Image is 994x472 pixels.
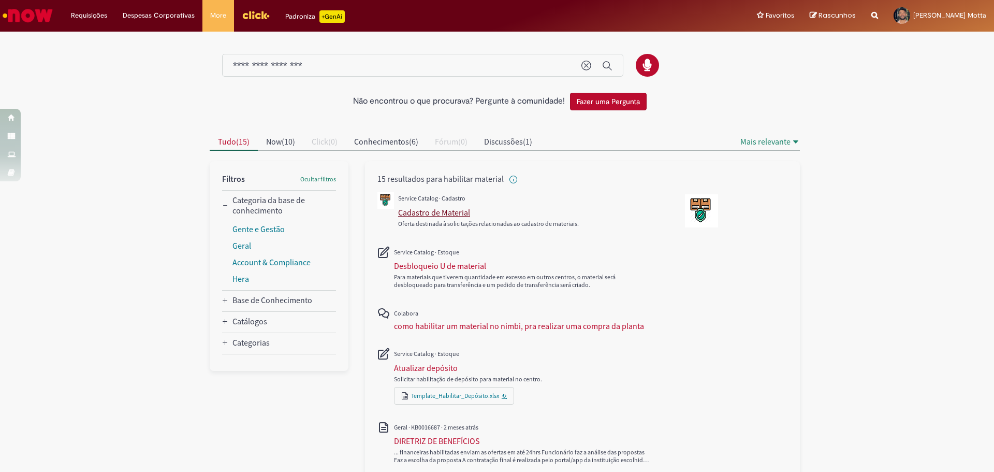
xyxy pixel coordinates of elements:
span: More [210,10,226,21]
span: Rascunhos [818,10,856,20]
span: Favoritos [766,10,794,21]
span: Despesas Corporativas [123,10,195,21]
h2: Não encontrou o que procurava? Pergunte à comunidade! [353,97,565,106]
img: click_logo_yellow_360x200.png [242,7,270,23]
img: ServiceNow [1,5,54,26]
span: [PERSON_NAME] Motta [913,11,986,20]
p: +GenAi [319,10,345,23]
span: Requisições [71,10,107,21]
div: Padroniza [285,10,345,23]
a: Rascunhos [810,11,856,21]
button: Fazer uma Pergunta [570,93,647,110]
